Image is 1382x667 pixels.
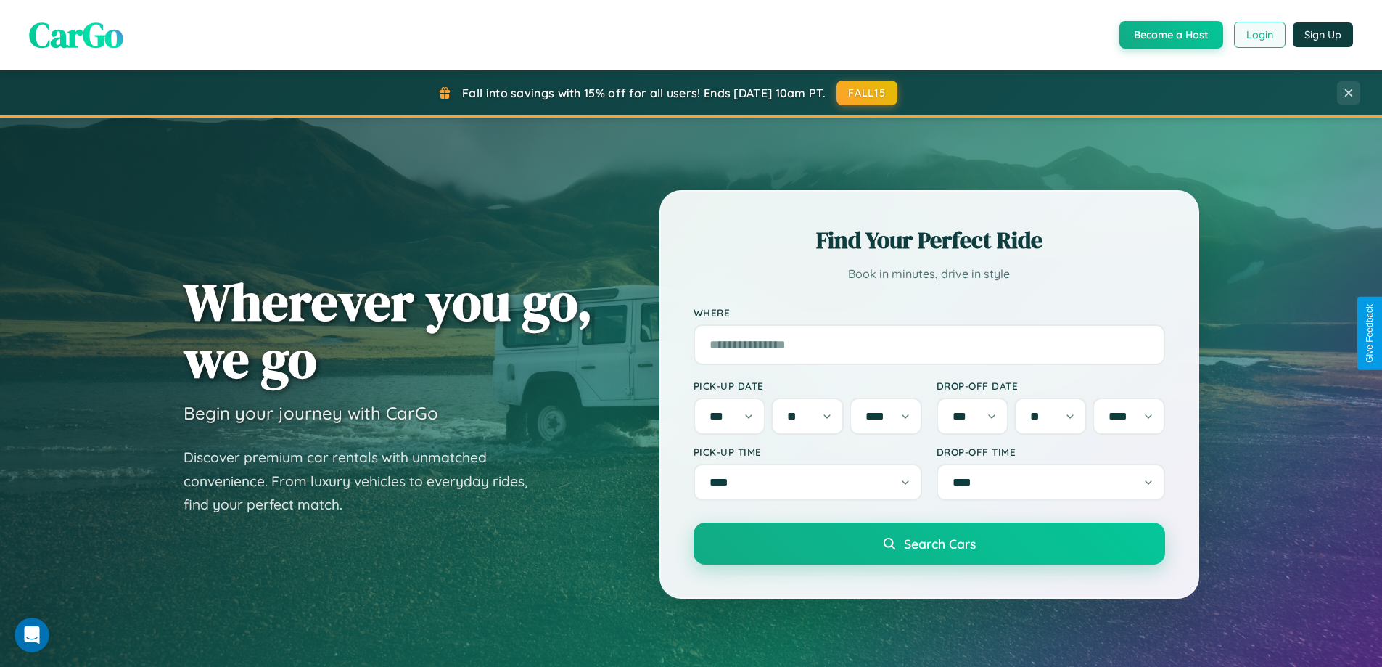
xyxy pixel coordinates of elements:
span: Fall into savings with 15% off for all users! Ends [DATE] 10am PT. [462,86,826,100]
p: Discover premium car rentals with unmatched convenience. From luxury vehicles to everyday rides, ... [184,446,546,517]
button: FALL15 [836,81,897,105]
h1: Wherever you go, we go [184,273,593,388]
label: Drop-off Date [937,380,1165,392]
h2: Find Your Perfect Ride [694,224,1165,256]
span: CarGo [29,11,123,59]
h3: Begin your journey with CarGo [184,402,438,424]
p: Book in minutes, drive in style [694,263,1165,285]
div: Give Feedback [1365,304,1375,363]
button: Login [1234,22,1286,48]
button: Sign Up [1293,22,1353,47]
span: Search Cars [904,536,976,552]
label: Drop-off Time [937,446,1165,458]
label: Pick-up Time [694,446,922,458]
iframe: Intercom live chat [15,618,49,652]
button: Search Cars [694,523,1165,565]
button: Become a Host [1119,21,1223,49]
label: Pick-up Date [694,380,922,392]
label: Where [694,306,1165,319]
